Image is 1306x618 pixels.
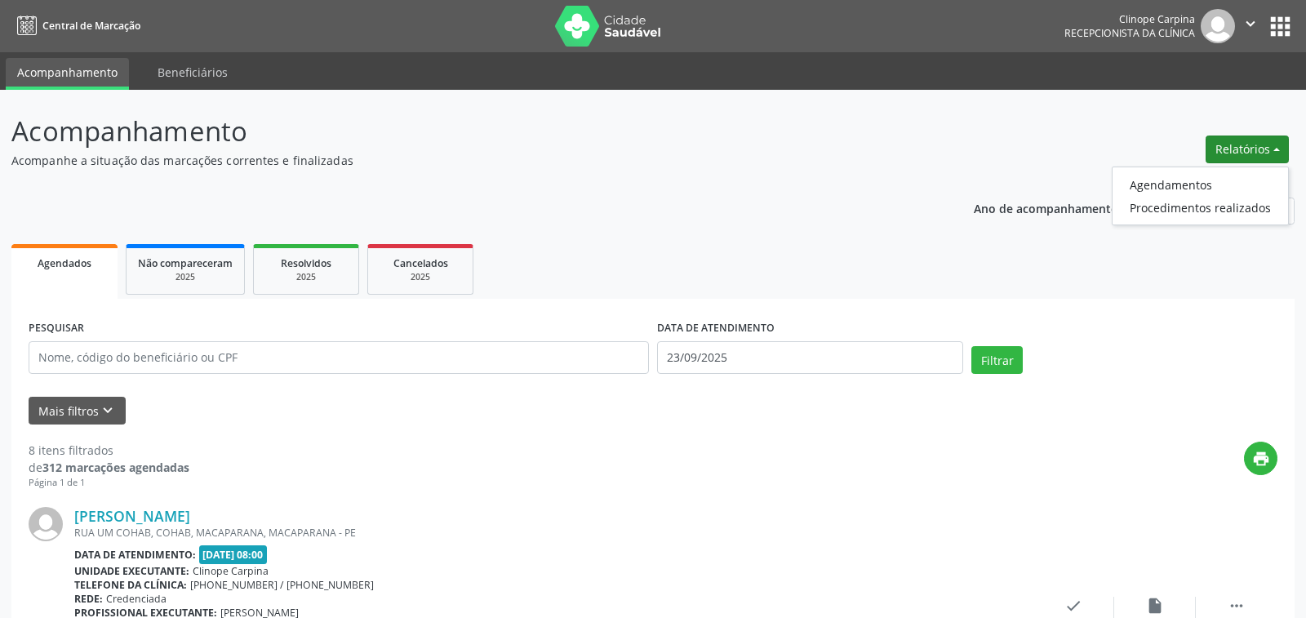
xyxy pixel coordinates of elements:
[380,271,461,283] div: 2025
[38,256,91,270] span: Agendados
[29,341,649,374] input: Nome, código do beneficiário ou CPF
[99,402,117,420] i: keyboard_arrow_down
[657,316,775,341] label: DATA DE ATENDIMENTO
[74,592,103,606] b: Rede:
[193,564,269,578] span: Clinope Carpina
[74,548,196,562] b: Data de atendimento:
[106,592,167,606] span: Credenciada
[1112,167,1289,225] ul: Relatórios
[971,346,1023,374] button: Filtrar
[1113,173,1288,196] a: Agendamentos
[1235,9,1266,43] button: 
[138,271,233,283] div: 2025
[74,526,1033,540] div: RUA UM COHAB, COHAB, MACAPARANA, MACAPARANA - PE
[1242,15,1259,33] i: 
[1064,26,1195,40] span: Recepcionista da clínica
[1252,450,1270,468] i: print
[1266,12,1295,41] button: apps
[190,578,374,592] span: [PHONE_NUMBER] / [PHONE_NUMBER]
[29,507,63,541] img: img
[6,58,129,90] a: Acompanhamento
[74,507,190,525] a: [PERSON_NAME]
[11,111,909,152] p: Acompanhamento
[974,198,1118,218] p: Ano de acompanhamento
[1244,442,1277,475] button: print
[11,12,140,39] a: Central de Marcação
[29,442,189,459] div: 8 itens filtrados
[265,271,347,283] div: 2025
[74,578,187,592] b: Telefone da clínica:
[1206,136,1289,163] button: Relatórios
[199,545,268,564] span: [DATE] 08:00
[138,256,233,270] span: Não compareceram
[11,152,909,169] p: Acompanhe a situação das marcações correntes e finalizadas
[1113,196,1288,219] a: Procedimentos realizados
[29,476,189,490] div: Página 1 de 1
[29,397,126,425] button: Mais filtroskeyboard_arrow_down
[1146,597,1164,615] i: insert_drive_file
[42,460,189,475] strong: 312 marcações agendadas
[29,316,84,341] label: PESQUISAR
[657,341,963,374] input: Selecione um intervalo
[1201,9,1235,43] img: img
[1228,597,1246,615] i: 
[1064,12,1195,26] div: Clinope Carpina
[42,19,140,33] span: Central de Marcação
[29,459,189,476] div: de
[393,256,448,270] span: Cancelados
[146,58,239,87] a: Beneficiários
[281,256,331,270] span: Resolvidos
[1064,597,1082,615] i: check
[74,564,189,578] b: Unidade executante:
